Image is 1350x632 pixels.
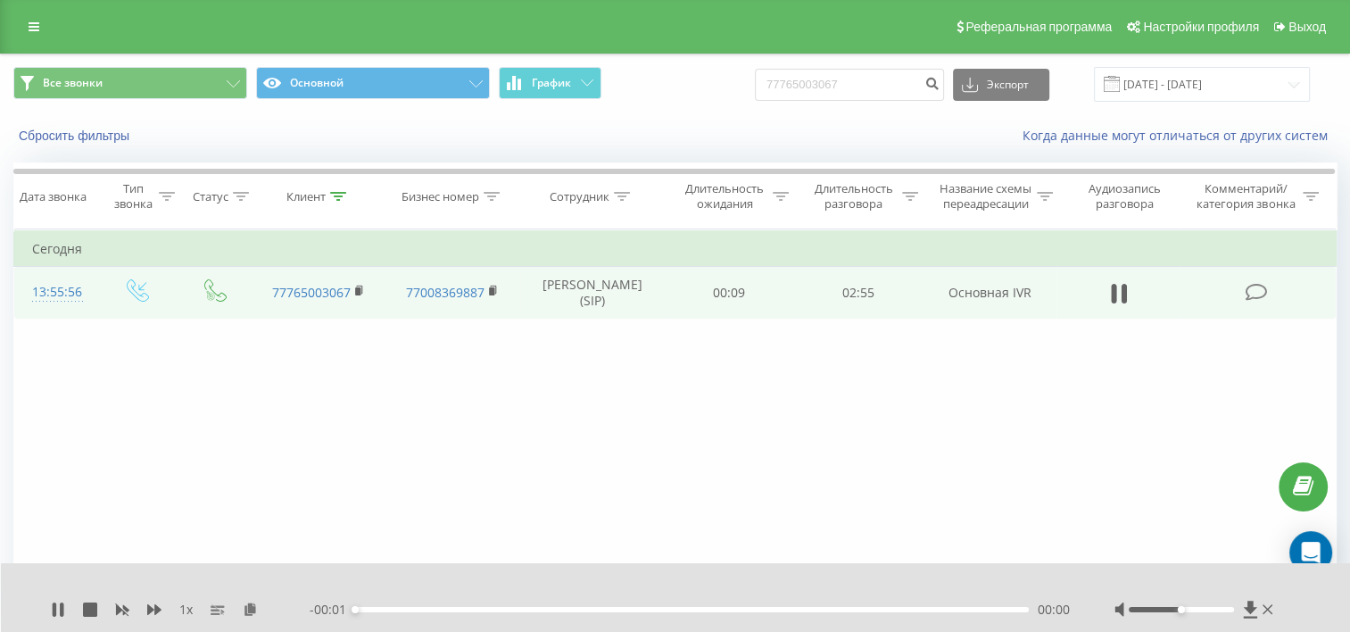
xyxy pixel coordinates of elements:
[13,67,247,99] button: Все звонки
[352,606,359,613] div: Accessibility label
[939,181,1032,212] div: Название схемы переадресации
[20,189,87,204] div: Дата звонка
[665,267,794,319] td: 00:09
[953,69,1049,101] button: Экспорт
[112,181,154,212] div: Тип звонка
[965,20,1112,34] span: Реферальная программа
[1073,181,1177,212] div: Аудиозапись разговора
[532,77,571,89] span: График
[406,284,485,301] a: 77008369887
[793,267,923,319] td: 02:55
[809,181,898,212] div: Длительность разговора
[272,284,351,301] a: 77765003067
[286,189,326,204] div: Клиент
[193,189,228,204] div: Статус
[1178,606,1185,613] div: Accessibility label
[499,67,601,99] button: График
[179,601,193,619] span: 1 x
[1038,601,1070,619] span: 00:00
[256,67,490,99] button: Основной
[755,69,944,101] input: Поиск по номеру
[1288,20,1326,34] span: Выход
[550,189,609,204] div: Сотрудник
[520,267,665,319] td: [PERSON_NAME] (SIP)
[1289,531,1332,574] div: Open Intercom Messenger
[14,231,1337,267] td: Сегодня
[32,275,79,310] div: 13:55:56
[402,189,479,204] div: Бизнес номер
[13,128,138,144] button: Сбросить фильтры
[1023,127,1337,144] a: Когда данные могут отличаться от других систем
[310,601,355,619] span: - 00:01
[1194,181,1298,212] div: Комментарий/категория звонка
[43,76,103,90] span: Все звонки
[681,181,769,212] div: Длительность ожидания
[1143,20,1259,34] span: Настройки профиля
[923,267,1056,319] td: Основная IVR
